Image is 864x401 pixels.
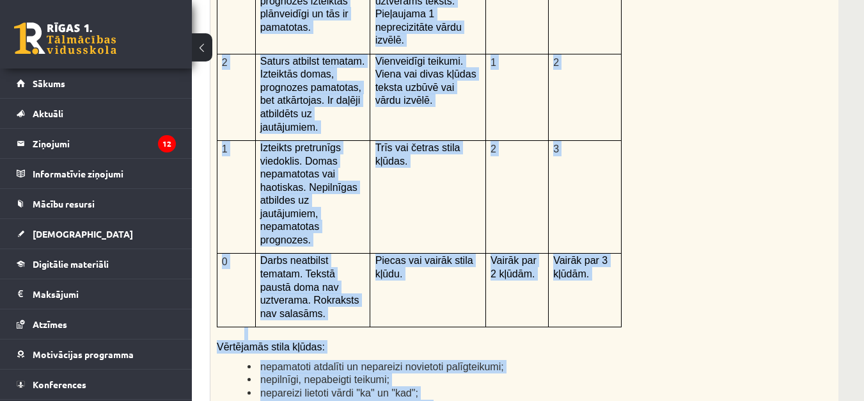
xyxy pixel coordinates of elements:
span: Vērtējamās stila kļūdas: [217,341,325,352]
span: Mācību resursi [33,198,95,209]
span: nepilnīgi, nepabeigti teikumi; [260,374,389,385]
a: Ziņojumi12 [17,129,176,158]
a: Rīgas 1. Tālmācības vidusskola [14,22,116,54]
body: Editor, wiswyg-editor-user-answer-47433781091580 [13,13,659,26]
legend: Maksājumi [33,279,176,309]
span: 1 [222,143,228,154]
span: Atzīmes [33,318,67,330]
span: Motivācijas programma [33,348,134,360]
i: 12 [158,135,176,152]
span: nepareizi lietoti vārdi "ka" un "kad"; [260,388,418,398]
body: Editor, wiswyg-editor-user-answer-47433781248460 [13,13,659,26]
span: Izteikts pretrunīgs viedoklis. Domas nepamatotas vai haotiskas. Nepilnīgas atbildes uz jautājumie... [260,142,357,245]
span: Digitālie materiāli [33,258,109,270]
span: Vienveidīgi teikumi. Viena vai divas kļūdas teksta uzbūvē vai vārdu izvēlē. [375,56,476,106]
span: Vairāk par 3 kļūdām. [553,255,608,279]
span: 3 [553,143,559,154]
legend: Informatīvie ziņojumi [33,159,176,188]
a: Digitālie materiāli [17,249,176,279]
a: Konferences [17,370,176,399]
a: Atzīmes [17,309,176,339]
a: Sākums [17,69,176,98]
a: Informatīvie ziņojumi [17,159,176,188]
body: Editor, wiswyg-editor-user-answer-47433781921760 [13,13,659,40]
body: Editor, wiswyg-editor-user-answer-47433785105700 [13,13,659,112]
a: Aktuāli [17,99,176,128]
a: Motivācijas programma [17,340,176,369]
body: Editor, wiswyg-editor-user-answer-47433779421380 [13,13,659,26]
a: Maksājumi [17,279,176,309]
span: Saturs atbilst tematam. Izteiktās domas, prognozes pamatotas, bet atkārtojas. Ir daļēji atbildēts... [260,56,365,133]
span: 2 [553,57,559,68]
span: 1 [491,57,496,68]
span: Sākums [33,78,65,89]
span: Trīs vai četras stila kļūdas. [375,142,460,167]
legend: Ziņojumi [33,129,176,158]
span: Piecas vai vairāk stila kļūdu. [375,255,473,279]
span: [DEMOGRAPHIC_DATA] [33,228,133,240]
span: 2 [222,57,228,68]
span: Darbs neatbilst tematam. Tekstā paustā doma nav uztverama. Rokraksts nav salasāms. [260,255,359,318]
a: Mācību resursi [17,189,176,218]
span: Aktuāli [33,108,63,119]
span: nepamatoti atdalīti un nepareizi novietoti palīgteikumi; [260,361,504,372]
span: 0 [222,256,228,267]
span: Konferences [33,379,86,390]
a: [DEMOGRAPHIC_DATA] [17,219,176,249]
span: Vairāk par 2 kļūdām. [491,255,537,279]
span: 2 [491,143,496,154]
